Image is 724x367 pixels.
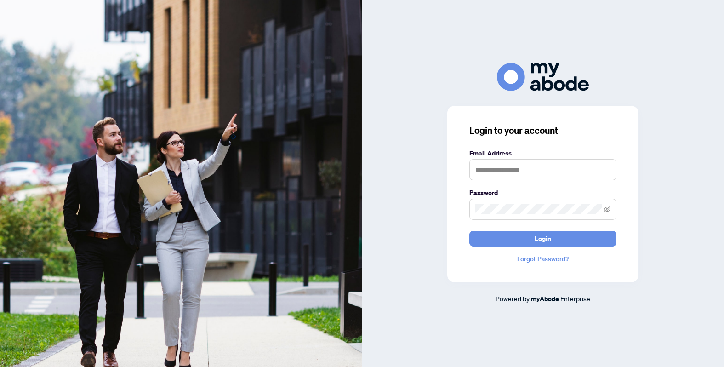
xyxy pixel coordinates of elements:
label: Email Address [469,148,616,158]
button: Login [469,231,616,247]
span: Powered by [496,294,530,303]
span: Enterprise [560,294,590,303]
label: Password [469,188,616,198]
h3: Login to your account [469,124,616,137]
span: Login [535,231,551,246]
a: Forgot Password? [469,254,616,264]
img: ma-logo [497,63,589,91]
a: myAbode [531,294,559,304]
span: eye-invisible [604,206,610,212]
